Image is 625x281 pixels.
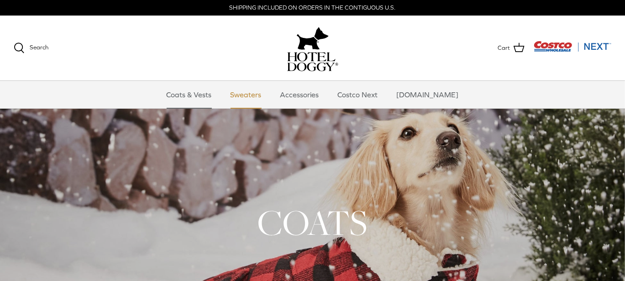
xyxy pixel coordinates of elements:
[534,47,611,53] a: Visit Costco Next
[287,52,338,71] img: hoteldoggycom
[272,81,327,108] a: Accessories
[389,81,467,108] a: [DOMAIN_NAME]
[14,200,611,245] h1: COATS
[30,44,48,51] span: Search
[330,81,386,108] a: Costco Next
[158,81,220,108] a: Coats & Vests
[287,25,338,71] a: hoteldoggy.com hoteldoggycom
[534,41,611,52] img: Costco Next
[498,43,510,53] span: Cart
[222,81,270,108] a: Sweaters
[498,42,525,54] a: Cart
[297,25,329,52] img: hoteldoggy.com
[14,42,48,53] a: Search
